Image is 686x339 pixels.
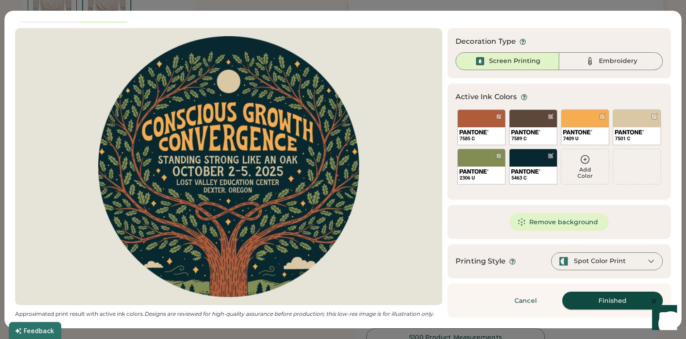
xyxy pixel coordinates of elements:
[599,57,637,66] div: Embroidery
[563,130,592,134] img: 1024px-Pantone_logo.svg.png
[460,130,489,134] img: 1024px-Pantone_logo.svg.png
[456,92,517,102] div: Active Ink Colors
[574,257,626,266] div: Spot Color Print
[456,256,506,267] div: Printing Style
[475,56,485,67] img: Ink%20-%20Selected.svg
[456,36,516,47] div: Decoration Type
[615,135,659,142] div: 7501 C
[494,292,557,310] button: Cancel
[511,135,555,142] div: 7589 C
[585,56,595,67] img: Thread%20-%20Unselected.svg
[489,57,540,66] div: Screen Printing
[15,310,442,318] div: Approximated print result with active ink colors.
[144,310,434,317] em: Designs are reviewed for high-quality assurance before production; this low-res image is for illu...
[561,167,609,179] div: Add Color
[460,175,503,181] div: 2306 U
[644,299,682,337] iframe: Front Chat
[511,175,555,181] div: 5463 C
[460,135,503,142] div: 7585 C
[615,130,644,134] img: 1024px-Pantone_logo.svg.png
[511,130,540,134] img: 1024px-Pantone_logo.svg.png
[511,169,540,174] img: 1024px-Pantone_logo.svg.png
[510,213,609,231] button: Remove background
[460,169,489,174] img: 1024px-Pantone_logo.svg.png
[563,135,607,142] div: 7409 U
[559,256,569,266] img: spot-color-green.svg
[562,292,663,310] button: Finished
